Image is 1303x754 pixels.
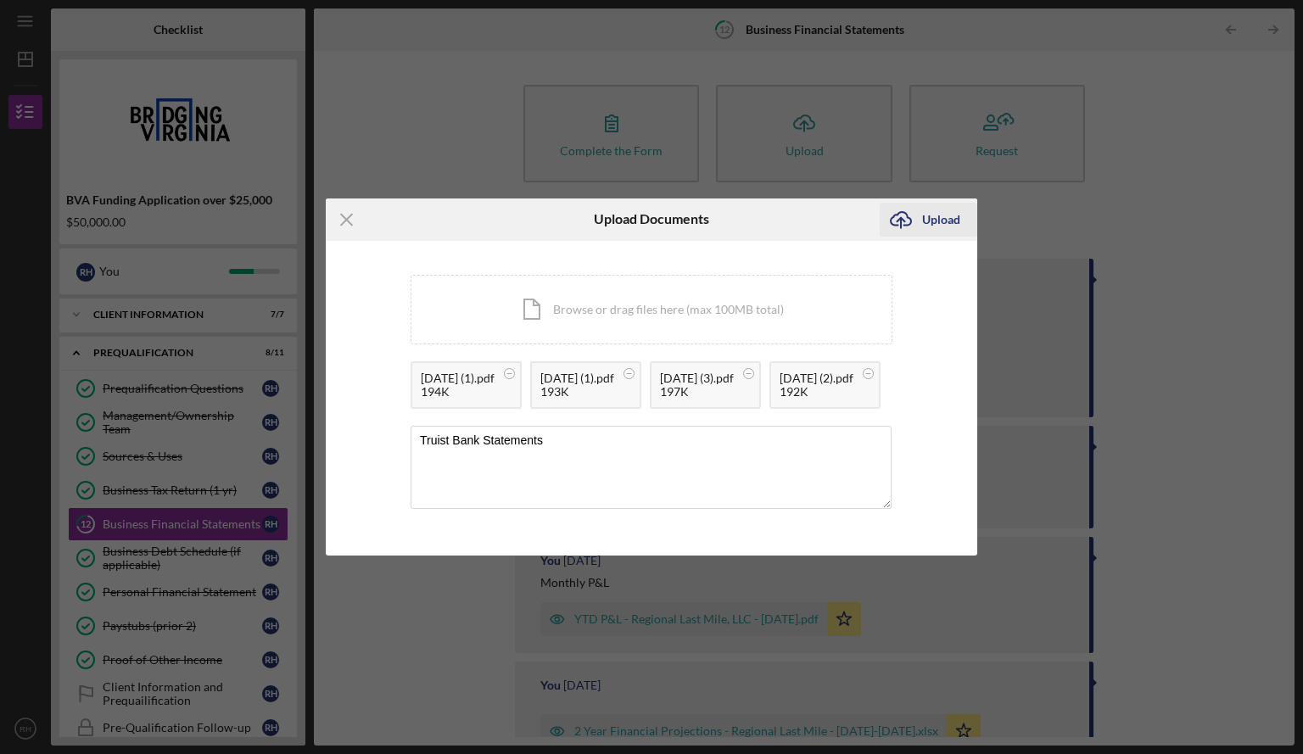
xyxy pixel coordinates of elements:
div: 193K [540,385,614,399]
h6: Upload Documents [594,211,709,226]
button: Upload [880,203,977,237]
div: [DATE] (2).pdf [780,371,853,385]
textarea: Truist Bank Statements [411,426,892,509]
div: 192K [780,385,853,399]
div: [DATE] (1).pdf [421,371,495,385]
div: [DATE] (1).pdf [540,371,614,385]
div: 197K [660,385,734,399]
div: 194K [421,385,495,399]
div: Upload [922,203,960,237]
div: [DATE] (3).pdf [660,371,734,385]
